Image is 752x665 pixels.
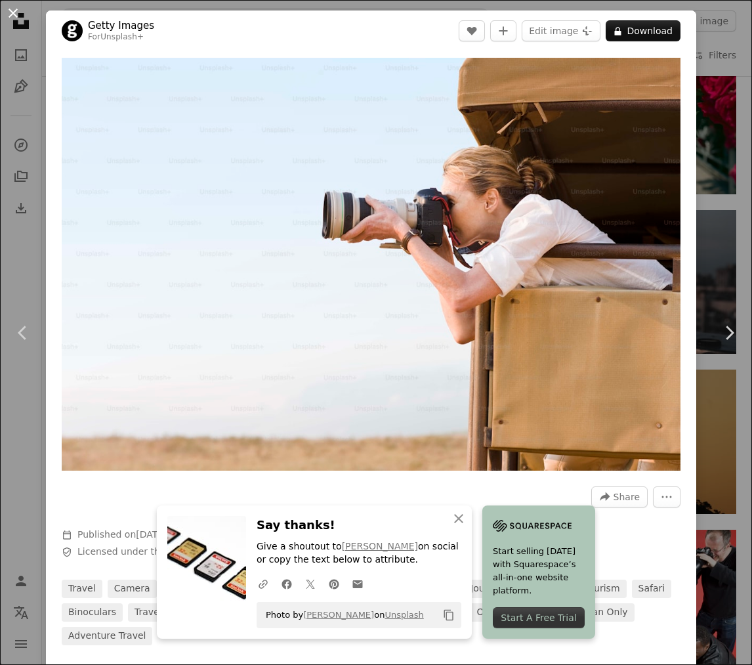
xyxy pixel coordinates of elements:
[62,58,680,471] button: Zoom in on this image
[62,627,152,645] a: adventure travel
[62,20,83,41] img: Go to Getty Images's profile
[438,604,460,626] button: Copy to clipboard
[100,32,144,41] a: Unsplash+
[259,605,424,626] span: Photo by on
[62,58,680,471] img: a woman is taking a picture of herself in the back of a truck
[108,580,157,598] a: camera
[257,516,461,535] h3: Say thanks!
[482,505,595,639] a: Start selling [DATE] with Squarespace’s all-in-one website platform.Start A Free Trial
[614,487,640,507] span: Share
[77,529,167,540] span: Published on
[322,570,346,597] a: Share on Pinterest
[606,20,680,41] button: Download
[493,516,572,536] img: file-1705255347840-230a6ab5bca9image
[632,580,672,598] a: safari
[346,570,369,597] a: Share over email
[653,486,680,507] button: More Actions
[577,580,626,598] a: tourism
[62,603,123,622] a: binoculars
[257,540,461,567] p: Give a shoutout to on social or copy the text below to attribute.
[493,607,585,628] div: Start A Free Trial
[88,19,154,32] a: Getty Images
[459,20,485,41] button: Like
[136,529,167,540] time: August 30, 2022 at 2:35:53 PM GMT+3
[490,20,516,41] button: Add to Collection
[385,610,423,620] a: Unsplash
[128,603,230,622] a: travel photography
[88,32,154,43] div: For
[591,486,648,507] button: Share this image
[303,610,374,620] a: [PERSON_NAME]
[299,570,322,597] a: Share on Twitter
[275,570,299,597] a: Share on Facebook
[706,270,752,396] a: Next
[522,20,600,41] button: Edit image
[77,546,253,559] span: Licensed under the
[62,580,102,598] a: travel
[493,545,585,597] span: Start selling [DATE] with Squarespace’s all-in-one website platform.
[342,541,418,551] a: [PERSON_NAME]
